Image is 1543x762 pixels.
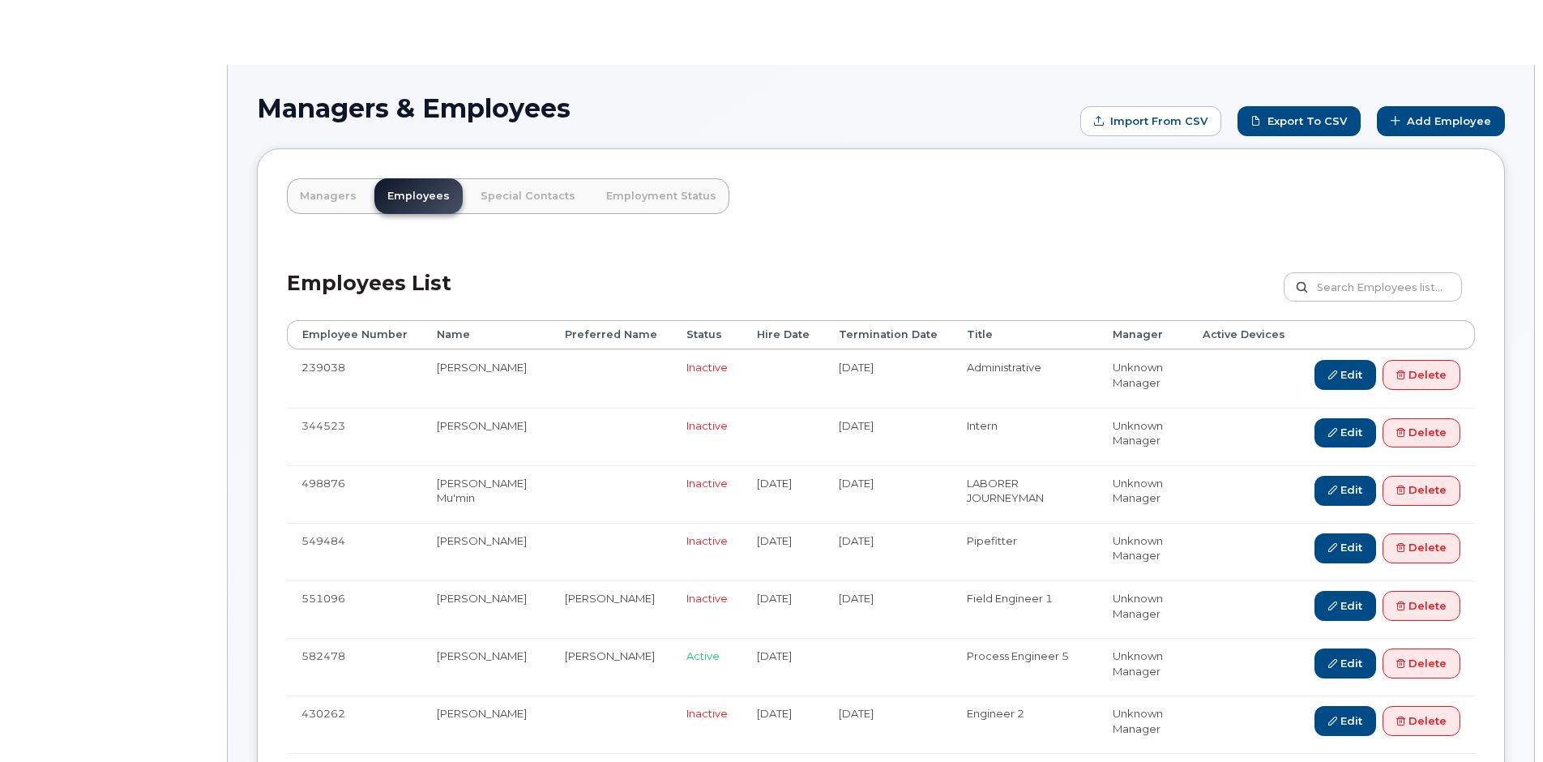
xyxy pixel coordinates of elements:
a: Delete [1383,706,1460,736]
h2: Employees List [287,272,451,320]
span: Inactive [686,419,728,432]
td: 430262 [287,696,422,753]
td: 549484 [287,523,422,580]
td: [PERSON_NAME] [422,523,550,580]
td: [PERSON_NAME] [422,638,550,696]
td: Process Engineer 5 [952,638,1098,696]
a: Export to CSV [1237,106,1361,136]
td: [DATE] [824,523,952,580]
td: Engineer 2 [952,696,1098,753]
td: [PERSON_NAME] [422,349,550,407]
a: Special Contacts [468,178,588,214]
a: Add Employee [1377,106,1505,136]
li: Unknown Manager [1113,533,1173,563]
th: Title [952,320,1098,349]
td: [PERSON_NAME] [422,580,550,638]
a: Delete [1383,591,1460,621]
td: [DATE] [742,580,824,638]
td: [DATE] [742,465,824,523]
a: Delete [1383,533,1460,563]
td: [DATE] [824,696,952,753]
td: [PERSON_NAME] [422,408,550,465]
th: Termination Date [824,320,952,349]
li: Unknown Manager [1113,476,1173,506]
td: [PERSON_NAME] [422,696,550,753]
th: Preferred Name [550,320,672,349]
td: Intern [952,408,1098,465]
td: [DATE] [824,349,952,407]
span: Active [686,649,720,662]
li: Unknown Manager [1113,706,1173,736]
td: Field Engineer 1 [952,580,1098,638]
td: [PERSON_NAME] Mu'min [422,465,550,523]
form: Import from CSV [1080,106,1221,136]
li: Unknown Manager [1113,591,1173,621]
li: Unknown Manager [1113,418,1173,448]
a: Managers [287,178,370,214]
td: [DATE] [742,638,824,696]
a: Delete [1383,649,1460,679]
td: Administrative [952,349,1098,407]
td: 551096 [287,580,422,638]
td: LABORER JOURNEYMAN [952,465,1098,523]
td: 582478 [287,638,422,696]
th: Status [672,320,742,349]
td: 344523 [287,408,422,465]
th: Hire Date [742,320,824,349]
th: Employee Number [287,320,422,349]
td: 498876 [287,465,422,523]
a: Edit [1314,649,1376,679]
td: [DATE] [824,580,952,638]
td: [PERSON_NAME] [550,638,672,696]
span: Inactive [686,707,728,720]
th: Active Devices [1188,320,1300,349]
td: 239038 [287,349,422,407]
a: Employees [374,178,463,214]
td: [PERSON_NAME] [550,580,672,638]
a: Edit [1314,476,1376,506]
a: Edit [1314,706,1376,736]
a: Delete [1383,418,1460,448]
span: Inactive [686,477,728,490]
h1: Managers & Employees [257,94,1072,122]
a: Edit [1314,591,1376,621]
a: Edit [1314,418,1376,448]
a: Edit [1314,533,1376,563]
li: Unknown Manager [1113,649,1173,679]
th: Manager [1098,320,1188,349]
li: Unknown Manager [1113,360,1173,390]
td: [DATE] [824,465,952,523]
td: [DATE] [742,696,824,753]
span: Inactive [686,592,728,605]
span: Inactive [686,534,728,547]
a: Edit [1314,360,1376,390]
a: Delete [1383,360,1460,390]
td: Pipefitter [952,523,1098,580]
a: Delete [1383,476,1460,506]
th: Name [422,320,550,349]
span: Inactive [686,361,728,374]
a: Employment Status [593,178,729,214]
td: [DATE] [742,523,824,580]
td: [DATE] [824,408,952,465]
